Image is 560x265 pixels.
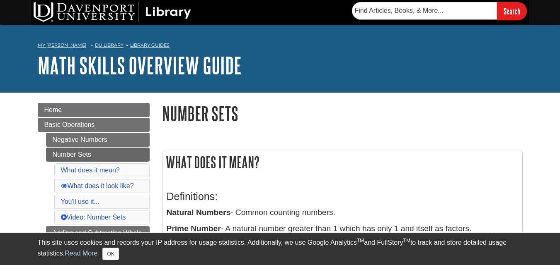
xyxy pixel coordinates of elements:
[46,133,150,147] a: Negative Numbers
[44,121,95,128] span: Basic Operations
[38,103,150,117] a: Home
[352,2,527,20] form: Searches DU Library's articles, books, and more
[403,238,410,244] sup: TM
[497,2,527,20] input: Search
[61,214,126,221] a: Video: Number Sets
[38,238,523,260] div: This site uses cookies and records your IP address for usage statistics. Additionally, we use Goo...
[357,238,364,244] sup: TM
[38,118,150,132] a: Basic Operations
[162,103,523,124] h1: Number Sets
[61,182,134,189] a: What does it look like?
[46,226,150,250] a: Adding and Subtracting Whole Numbers
[61,167,120,174] a: What does it mean?
[167,224,221,233] b: Prime Number
[44,106,62,113] span: Home
[65,250,97,257] a: Read More
[167,208,231,217] b: Natural Numbers
[34,2,191,22] img: DU Library
[167,223,518,235] p: - A natural number greater than 1 which has only 1 and itself as factors.
[167,191,518,203] h3: Definitions:
[102,248,119,260] button: Close
[46,148,150,162] a: Number Sets
[130,42,170,48] a: Library Guides
[95,42,124,48] a: DU Library
[167,207,518,219] p: - Common counting numbers.
[38,42,87,49] a: My [PERSON_NAME]
[352,2,497,19] input: Find Articles, Books, & More...
[38,53,242,78] a: Math Skills Overview Guide
[162,151,522,173] h2: What does it mean?
[38,40,523,53] nav: breadcrumb
[61,198,99,205] a: You'll use it...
